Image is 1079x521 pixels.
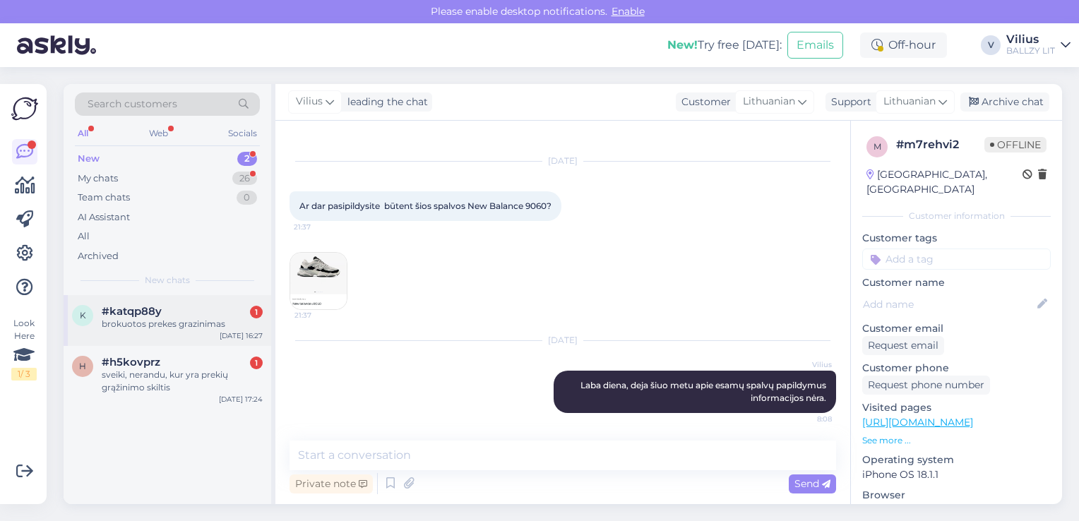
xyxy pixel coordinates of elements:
div: leading the chat [342,95,428,109]
b: New! [667,38,698,52]
span: 21:37 [294,310,347,321]
img: Askly Logo [11,95,38,122]
div: [DATE] [290,155,836,167]
span: Ar dar pasipildysite būtent šios spalvos New Balance 9060? [299,200,552,211]
div: Socials [225,124,260,143]
div: brokuotos prekes grazinimas [102,318,263,330]
a: ViliusBALLZY LIT [1006,34,1071,56]
div: Customer information [862,210,1051,222]
div: 1 [250,306,263,318]
div: Customer [676,95,731,109]
div: sveiki, nerandu, kur yra prekių grąžinimo skiltis [102,369,263,394]
div: My chats [78,172,118,186]
p: Customer tags [862,231,1051,246]
p: iPhone OS 18.1.1 [862,467,1051,482]
p: Customer phone [862,361,1051,376]
div: [DATE] 17:24 [219,394,263,405]
div: AI Assistant [78,210,130,224]
div: Private note [290,474,373,493]
div: Request email [862,336,944,355]
span: Vilius [779,359,832,370]
div: 26 [232,172,257,186]
span: Search customers [88,97,177,112]
div: Web [146,124,171,143]
div: Try free [DATE]: [667,37,782,54]
img: Attachment [290,253,347,309]
p: Operating system [862,453,1051,467]
span: h [79,361,86,371]
p: Visited pages [862,400,1051,415]
span: m [874,141,881,152]
span: #katqp88y [102,305,162,318]
div: Team chats [78,191,130,205]
div: Request phone number [862,376,990,395]
span: 8:08 [779,414,832,424]
span: Send [794,477,830,490]
span: 21:37 [294,222,347,232]
span: New chats [145,274,190,287]
span: k [80,310,86,321]
span: #h5kovprz [102,356,160,369]
p: Customer name [862,275,1051,290]
div: 0 [237,191,257,205]
div: 2 [237,152,257,166]
div: 1 [250,357,263,369]
span: Enable [607,5,649,18]
span: Lithuanian [743,94,795,109]
span: Lithuanian [883,94,936,109]
input: Add a tag [862,248,1051,270]
div: BALLZY LIT [1006,45,1055,56]
a: [URL][DOMAIN_NAME] [862,416,973,429]
p: See more ... [862,434,1051,447]
p: Browser [862,488,1051,503]
div: [GEOGRAPHIC_DATA], [GEOGRAPHIC_DATA] [866,167,1023,197]
div: All [75,124,91,143]
div: 1 / 3 [11,368,37,381]
p: Customer email [862,321,1051,336]
div: New [78,152,100,166]
p: Safari 22B91 [862,503,1051,517]
button: Emails [787,32,843,59]
div: Look Here [11,317,37,381]
div: Archive chat [960,92,1049,112]
div: [DATE] 16:27 [220,330,263,341]
div: Vilius [1006,34,1055,45]
div: Archived [78,249,119,263]
div: All [78,229,90,244]
div: V [981,35,1001,55]
span: Offline [984,137,1047,152]
span: Vilius [296,94,323,109]
div: # m7rehvi2 [896,136,984,153]
span: Laba diena, deja šiuo metu apie esamų spalvų papildymus informacijos nėra. [580,380,828,403]
div: Off-hour [860,32,947,58]
div: Support [825,95,871,109]
div: [DATE] [290,334,836,347]
input: Add name [863,297,1035,312]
